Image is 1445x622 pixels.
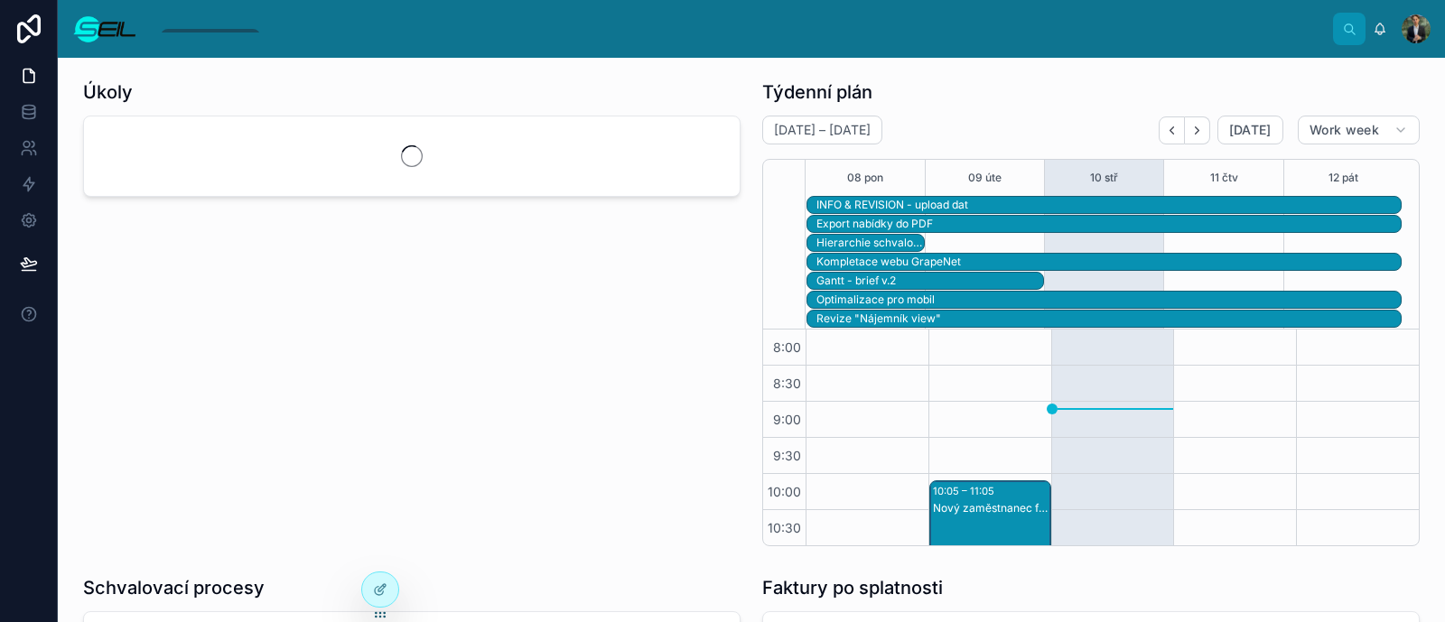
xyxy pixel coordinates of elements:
div: scrollable content [152,25,1333,32]
div: Optimalizace pro mobil [816,292,1401,307]
div: Kompletace webu GrapeNet [816,254,1401,270]
span: 9:00 [769,412,806,427]
div: Hierarchie schvalování [816,235,923,251]
div: Revize "Nájemník view" [816,311,1401,326]
button: Work week [1298,116,1420,144]
h1: Týdenní plán [762,79,872,105]
button: 11 čtv [1210,160,1238,196]
div: INFO & REVISION - upload dat [816,197,1401,213]
button: Back [1159,116,1185,144]
span: 10:30 [763,520,806,535]
div: Hierarchie schvalování [816,236,923,250]
button: 08 pon [847,160,883,196]
div: Nový zaměstnanec form - Revize [933,501,1049,515]
h1: Faktury po splatnosti [762,575,943,600]
button: Next [1185,116,1210,144]
button: 12 pát [1328,160,1358,196]
div: Export nabídky do PDF [816,216,1401,232]
span: 10:00 [763,484,806,499]
h1: Schvalovací procesy [83,575,265,600]
span: 8:30 [769,376,806,391]
div: Export nabídky do PDF [816,217,1401,231]
div: Revize "Nájemník view" [816,311,1401,327]
span: [DATE] [1229,122,1272,138]
span: 9:30 [769,448,806,463]
button: 09 úte [968,160,1002,196]
div: Optimalizace pro mobil [816,292,1401,308]
span: 8:00 [769,339,806,355]
h1: Úkoly [83,79,133,105]
div: Gantt - brief v.2 [816,273,1042,289]
div: 10:05 – 11:05Nový zaměstnanec form - Revize [930,481,1050,552]
h2: [DATE] – [DATE] [774,121,871,139]
button: 10 stř [1090,160,1118,196]
div: Kompletace webu GrapeNet [816,255,1401,269]
div: 10:05 – 11:05 [933,482,999,500]
span: Work week [1310,122,1379,138]
div: INFO & REVISION - upload dat [816,198,1401,212]
div: Gantt - brief v.2 [816,274,1042,288]
button: [DATE] [1217,116,1283,144]
img: App logo [72,14,137,43]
